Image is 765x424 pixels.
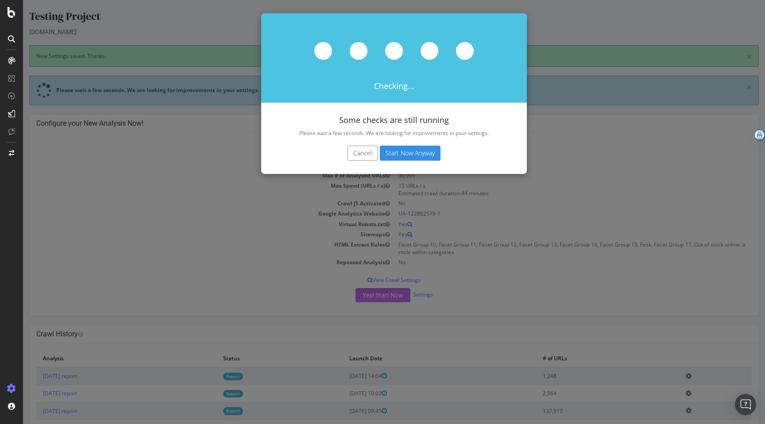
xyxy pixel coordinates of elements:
h4: Some checks are still running [256,116,486,125]
p: Please wait a few seconds. We are looking for improvements in your settings. [256,129,486,137]
div: Checking... [238,13,504,103]
div: Open Intercom Messenger [735,394,756,415]
button: Cancel [325,146,355,161]
button: Start Now Anyway [357,146,417,161]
